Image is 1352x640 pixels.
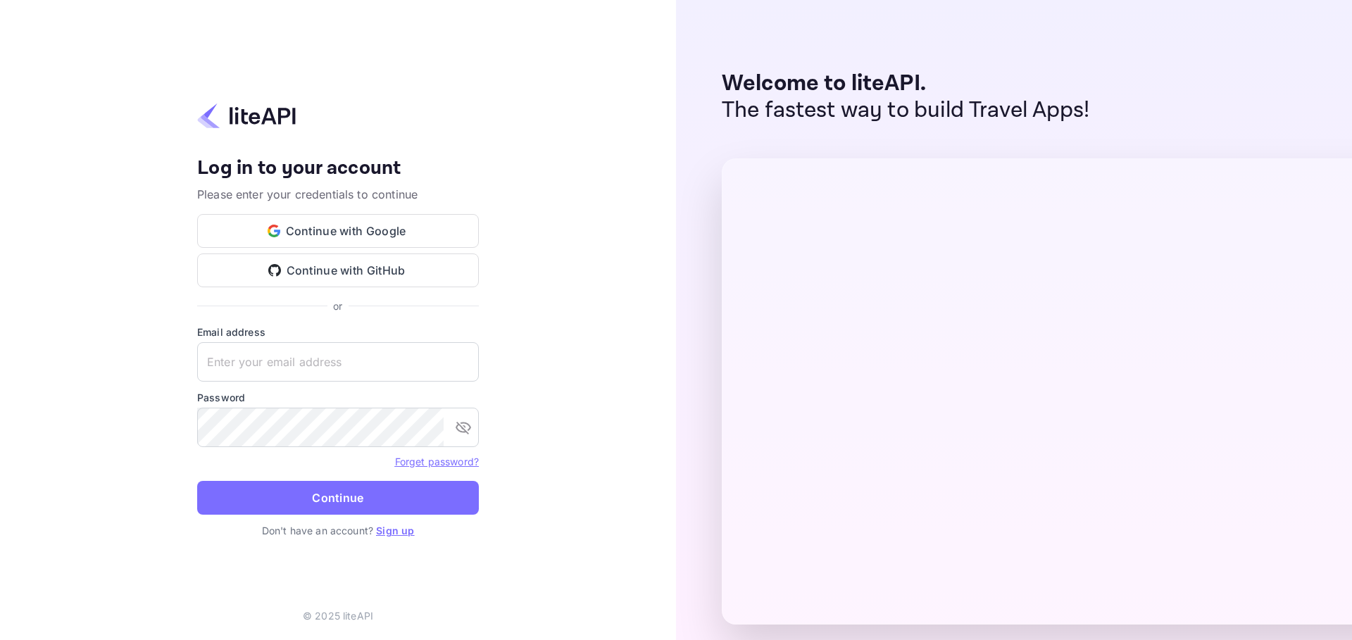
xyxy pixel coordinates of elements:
p: The fastest way to build Travel Apps! [722,97,1090,124]
button: toggle password visibility [449,413,477,441]
a: Forget password? [395,454,479,468]
p: Don't have an account? [197,523,479,538]
input: Enter your email address [197,342,479,382]
button: Continue with GitHub [197,253,479,287]
a: Sign up [376,525,414,537]
a: Forget password? [395,456,479,468]
p: Welcome to liteAPI. [722,70,1090,97]
button: Continue [197,481,479,515]
p: or [333,299,342,313]
p: Please enter your credentials to continue [197,186,479,203]
h4: Log in to your account [197,156,479,181]
label: Password [197,390,479,405]
label: Email address [197,325,479,339]
button: Continue with Google [197,214,479,248]
img: liteapi [197,102,296,130]
p: © 2025 liteAPI [303,608,373,623]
